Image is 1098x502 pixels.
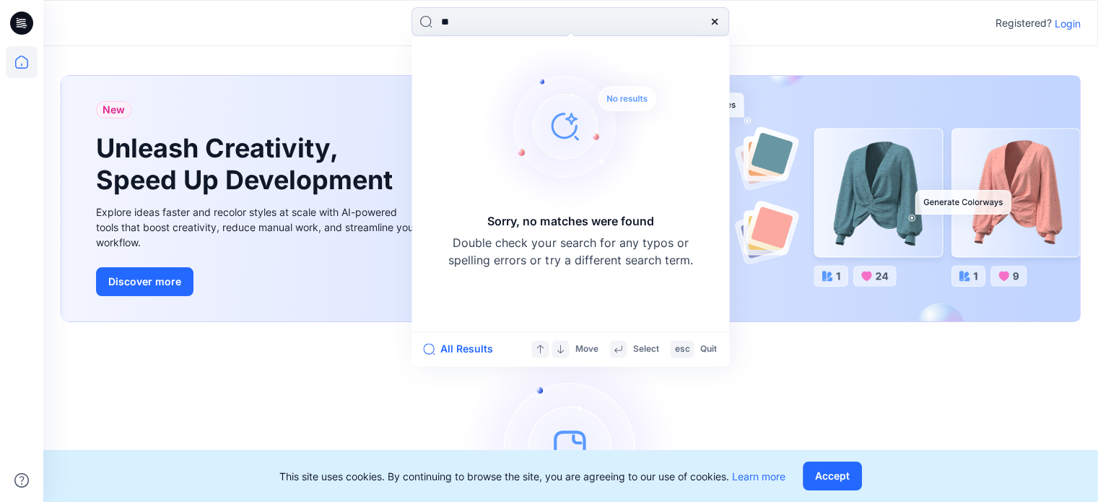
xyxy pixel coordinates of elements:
[674,342,689,357] p: esc
[96,204,421,250] div: Explore ideas faster and recolor styles at scale with AI-powered tools that boost creativity, red...
[96,267,421,296] a: Discover more
[96,133,399,195] h1: Unleash Creativity, Speed Up Development
[423,340,502,358] button: All Results
[96,267,193,296] button: Discover more
[103,101,125,118] span: New
[732,470,785,482] a: Learn more
[481,39,683,212] img: Sorry, no matches were found
[487,212,653,230] h5: Sorry, no matches were found
[448,234,693,269] p: Double check your search for any typos or spelling errors or try a different search term.
[803,462,862,490] button: Accept
[632,342,658,357] p: Select
[279,469,785,484] p: This site uses cookies. By continuing to browse the site, you are agreeing to our use of cookies.
[1055,16,1081,31] p: Login
[575,342,598,357] p: Move
[700,342,716,357] p: Quit
[995,14,1052,32] p: Registered?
